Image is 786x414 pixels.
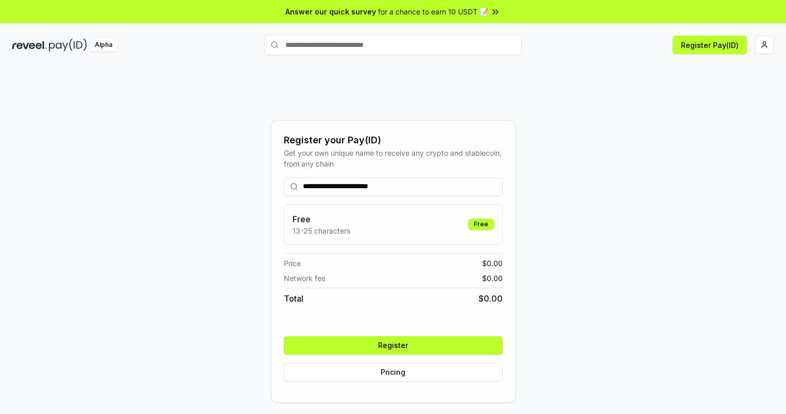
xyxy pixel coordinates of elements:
[468,219,494,230] div: Free
[284,273,326,284] span: Network fee
[284,336,503,355] button: Register
[284,258,301,269] span: Price
[378,6,488,17] span: for a chance to earn 10 USDT 📝
[49,39,87,52] img: pay_id
[293,225,350,236] p: 13-25 characters
[89,39,118,52] div: Alpha
[482,258,503,269] span: $ 0.00
[285,6,376,17] span: Answer our quick survey
[12,39,47,52] img: reveel_dark
[482,273,503,284] span: $ 0.00
[673,36,747,54] button: Register Pay(ID)
[479,292,503,305] span: $ 0.00
[284,147,503,169] div: Get your own unique name to receive any crypto and stablecoin, from any chain
[293,213,350,225] h3: Free
[284,133,503,147] div: Register your Pay(ID)
[284,292,303,305] span: Total
[284,363,503,382] button: Pricing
